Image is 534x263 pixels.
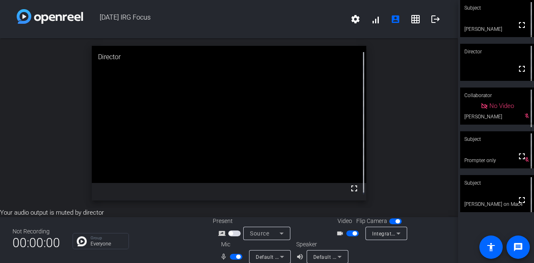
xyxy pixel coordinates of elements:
[489,102,514,110] span: No Video
[91,236,124,240] p: Group
[17,9,83,24] img: white-gradient.svg
[250,230,269,237] span: Source
[256,253,469,260] span: Default - Microphone Array (2- Intel® Smart Sound Technology for Digital Microphones)
[213,240,296,249] div: Mic
[83,9,345,29] span: [DATE] IRG Focus
[349,183,359,193] mat-icon: fullscreen
[213,217,296,225] div: Present
[431,14,441,24] mat-icon: logout
[350,14,360,24] mat-icon: settings
[296,252,306,262] mat-icon: volume_up
[336,228,346,238] mat-icon: videocam_outline
[218,228,228,238] mat-icon: screen_share_outline
[338,217,352,225] span: Video
[372,230,448,237] span: Integrated Camera (04f2:b71c)
[390,14,400,24] mat-icon: account_box
[517,195,527,205] mat-icon: fullscreen
[13,227,60,236] div: Not Recording
[92,46,367,68] div: Director
[77,236,87,246] img: Chat Icon
[517,20,527,30] mat-icon: fullscreen
[460,131,534,147] div: Subject
[13,233,60,253] span: 00:00:00
[220,252,230,262] mat-icon: mic_none
[313,253,409,260] span: Default - Speakers (2- Realtek(R) Audio)
[411,14,421,24] mat-icon: grid_on
[296,240,346,249] div: Speaker
[91,241,124,246] p: Everyone
[517,151,527,161] mat-icon: fullscreen
[460,88,534,103] div: Collaborator
[486,242,496,252] mat-icon: accessibility
[517,64,527,74] mat-icon: fullscreen
[460,44,534,60] div: Director
[460,175,534,191] div: Subject
[513,242,523,252] mat-icon: message
[365,9,385,29] button: signal_cellular_alt
[356,217,387,225] span: Flip Camera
